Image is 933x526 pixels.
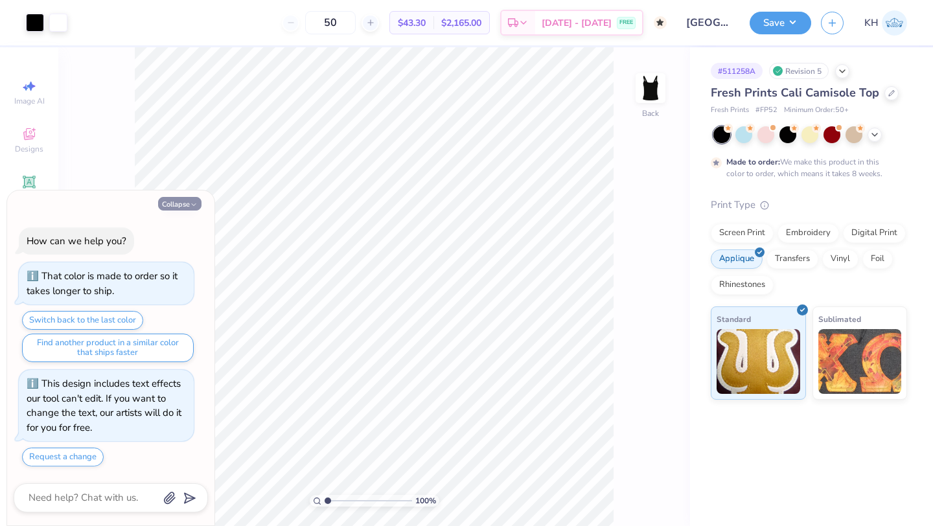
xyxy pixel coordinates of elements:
[818,312,861,326] span: Sublimated
[726,157,780,167] strong: Made to order:
[766,249,818,269] div: Transfers
[711,198,907,212] div: Print Type
[27,234,126,247] div: How can we help you?
[22,448,104,466] button: Request a change
[864,16,879,30] span: KH
[726,156,886,179] div: We make this product in this color to order, which means it takes 8 weeks.
[711,249,763,269] div: Applique
[717,329,800,394] img: Standard
[864,10,907,36] a: KH
[750,12,811,34] button: Save
[27,377,181,434] div: This design includes text effects our tool can't edit. If you want to change the text, our artist...
[784,105,849,116] span: Minimum Order: 50 +
[305,11,356,34] input: – –
[22,311,143,330] button: Switch back to the last color
[542,16,612,30] span: [DATE] - [DATE]
[711,105,749,116] span: Fresh Prints
[769,63,829,79] div: Revision 5
[642,108,659,119] div: Back
[398,16,426,30] span: $43.30
[777,223,839,243] div: Embroidery
[676,10,740,36] input: Untitled Design
[638,75,663,101] img: Back
[711,275,774,295] div: Rhinestones
[711,63,763,79] div: # 511258A
[882,10,907,36] img: Kayley Harris
[717,312,751,326] span: Standard
[711,85,879,100] span: Fresh Prints Cali Camisole Top
[27,269,178,297] div: That color is made to order so it takes longer to ship.
[415,495,436,507] span: 100 %
[862,249,893,269] div: Foil
[441,16,481,30] span: $2,165.00
[15,144,43,154] span: Designs
[822,249,858,269] div: Vinyl
[818,329,902,394] img: Sublimated
[158,197,202,211] button: Collapse
[22,334,194,362] button: Find another product in a similar color that ships faster
[843,223,906,243] div: Digital Print
[619,18,633,27] span: FREE
[711,223,774,243] div: Screen Print
[14,96,45,106] span: Image AI
[755,105,777,116] span: # FP52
